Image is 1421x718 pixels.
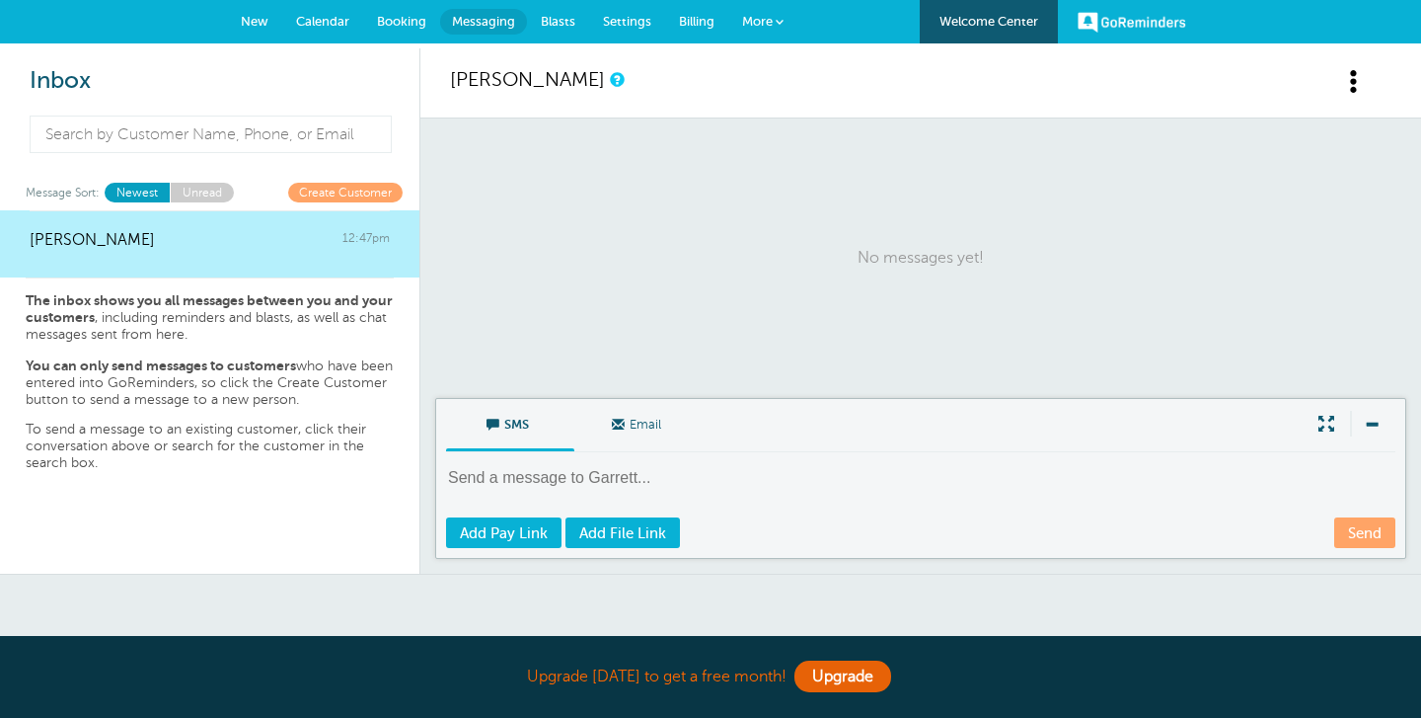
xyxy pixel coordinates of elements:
input: Search by Customer Name, Phone, or Email [30,116,392,153]
span: Email [589,399,688,446]
span: Blasts [541,14,575,29]
span: Message Sort: [26,183,100,201]
span: [PERSON_NAME] [30,231,155,250]
a: Create Customer [288,183,403,201]
a: Send [1334,518,1395,548]
span: Add Pay Link [460,525,548,541]
a: Add Pay Link [446,518,561,548]
span: Calendar [296,14,349,29]
span: Messaging [452,14,515,29]
div: Upgrade [DATE] to get a free month! [217,656,1204,698]
span: SMS [461,399,560,446]
a: Newest [105,183,170,201]
span: Billing [679,14,714,29]
span: Booking [377,14,426,29]
a: Upgrade [794,661,891,692]
p: , including reminders and blasts, as well as chat messages sent from here. [26,292,394,344]
strong: The inbox shows you all messages between you and your customers [26,292,393,326]
p: To send a message to an existing customer, click their conversation above or search for the custo... [26,422,394,471]
a: Messaging [440,9,527,35]
a: This is a history of all communications between GoReminders and your customer. [610,73,622,86]
a: Unread [170,183,234,201]
strong: You can only send messages to customers [26,358,296,373]
p: who have been entered into GoReminders, so click the Create Customer button to send a message to ... [26,358,394,408]
a: Add File Link [565,518,680,548]
span: Settings [603,14,651,29]
h2: Inbox [30,67,390,96]
span: Add File Link [579,525,666,541]
span: More [742,14,773,29]
span: 12:47pm [342,231,390,250]
span: New [241,14,268,29]
a: [PERSON_NAME] [450,68,605,91]
p: No messages yet! [450,138,1391,378]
